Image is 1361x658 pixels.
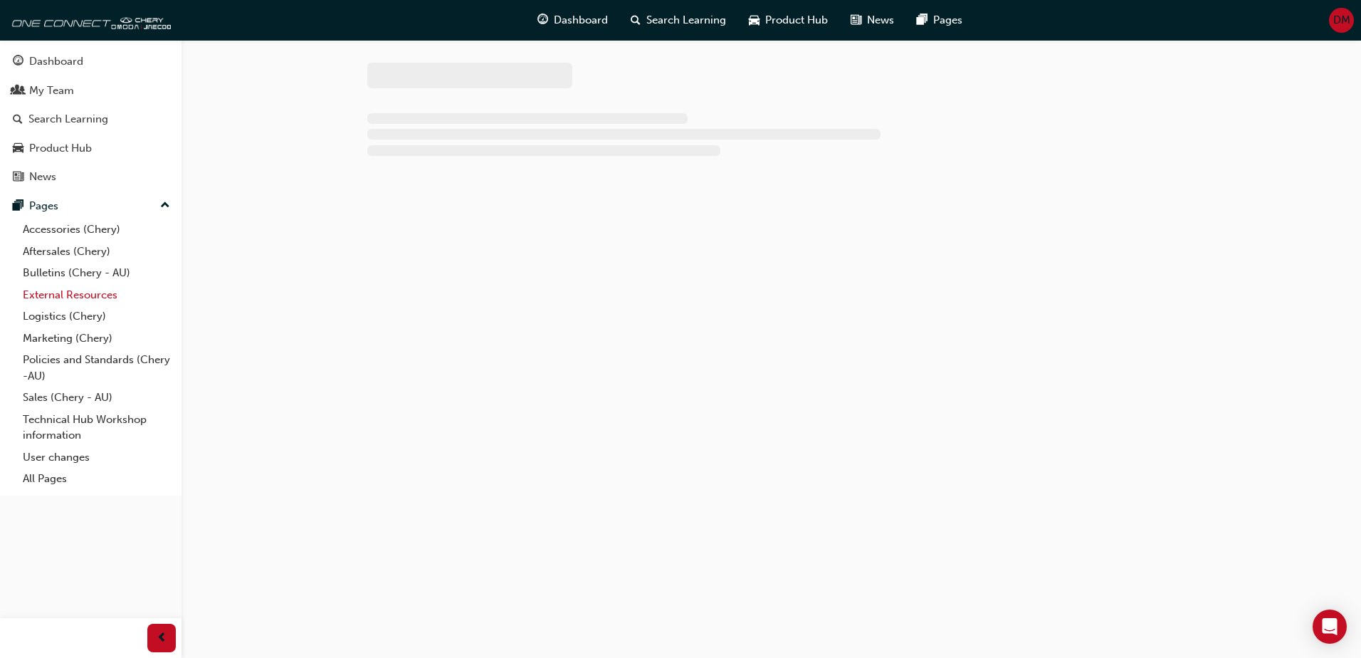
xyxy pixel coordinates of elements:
div: Product Hub [29,140,92,157]
span: people-icon [13,85,23,98]
span: Dashboard [554,12,608,28]
div: Open Intercom Messenger [1313,610,1347,644]
span: Pages [933,12,962,28]
span: guage-icon [537,11,548,29]
a: Sales (Chery - AU) [17,387,176,409]
a: News [6,164,176,190]
button: DM [1329,8,1354,33]
a: Aftersales (Chery) [17,241,176,263]
a: car-iconProduct Hub [737,6,839,35]
span: DM [1333,12,1350,28]
a: Dashboard [6,48,176,75]
div: News [29,169,56,185]
span: prev-icon [157,630,167,647]
button: Pages [6,193,176,219]
span: guage-icon [13,56,23,68]
span: up-icon [160,197,170,215]
span: News [867,12,894,28]
span: news-icon [851,11,861,29]
span: news-icon [13,171,23,184]
button: DashboardMy TeamSearch LearningProduct HubNews [6,46,176,193]
a: External Resources [17,284,176,306]
img: oneconnect [7,6,171,34]
a: Technical Hub Workshop information [17,409,176,446]
span: pages-icon [13,200,23,213]
div: My Team [29,83,74,99]
a: pages-iconPages [905,6,974,35]
a: Search Learning [6,106,176,132]
span: Search Learning [646,12,726,28]
span: car-icon [749,11,760,29]
a: guage-iconDashboard [526,6,619,35]
a: Product Hub [6,135,176,162]
span: car-icon [13,142,23,155]
a: Marketing (Chery) [17,328,176,350]
div: Search Learning [28,111,108,127]
a: Policies and Standards (Chery -AU) [17,349,176,387]
a: My Team [6,78,176,104]
a: All Pages [17,468,176,490]
a: search-iconSearch Learning [619,6,737,35]
a: Logistics (Chery) [17,305,176,328]
span: search-icon [631,11,641,29]
a: news-iconNews [839,6,905,35]
a: Accessories (Chery) [17,219,176,241]
a: Bulletins (Chery - AU) [17,262,176,284]
span: search-icon [13,113,23,126]
span: Product Hub [765,12,828,28]
a: User changes [17,446,176,469]
span: pages-icon [917,11,928,29]
div: Dashboard [29,53,83,70]
div: Pages [29,198,58,214]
